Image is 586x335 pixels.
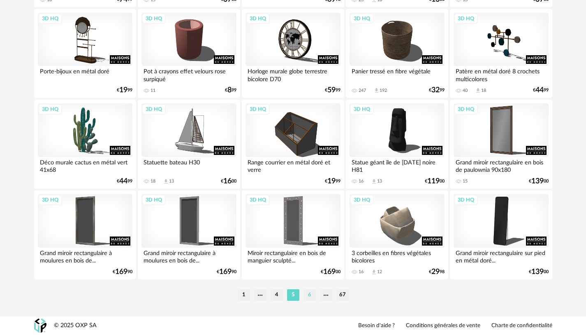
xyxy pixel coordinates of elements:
[227,87,232,93] span: 8
[142,194,166,205] div: 3D HQ
[350,157,444,173] div: Statue géant île de [DATE] noire H81
[117,87,132,93] div: € 99
[38,104,62,115] div: 3D HQ
[531,178,544,184] span: 139
[533,87,549,93] div: € 99
[223,178,232,184] span: 16
[163,178,169,185] span: Download icon
[138,190,240,279] a: 3D HQ Grand miroir rectangulaire à moulures en bois de... €16990
[246,248,340,264] div: Miroir rectangulaire en bois de manguier sculpté...
[463,178,468,184] div: 15
[431,269,440,275] span: 29
[119,178,127,184] span: 44
[336,289,349,301] li: 67
[38,157,132,173] div: Déco murale cactus en métal vert 41x68
[303,289,316,301] li: 6
[323,269,336,275] span: 169
[431,87,440,93] span: 32
[246,66,340,82] div: Horloge murale globe terrestre bicolore D70
[481,88,486,94] div: 18
[359,88,366,94] div: 247
[450,9,552,98] a: 3D HQ Patère en métal doré 8 crochets multicolores 40 Download icon 18 €4499
[377,269,382,275] div: 12
[359,178,364,184] div: 16
[225,87,236,93] div: € 99
[321,269,340,275] div: € 00
[327,87,336,93] span: 59
[529,269,549,275] div: € 00
[151,178,155,184] div: 18
[346,100,448,189] a: 3D HQ Statue géant île de [DATE] noire H81 16 Download icon 13 €11900
[34,190,136,279] a: 3D HQ Grand miroir rectangulaire à moulures en bois de... €16990
[350,248,444,264] div: 3 corbeilles en fibres végétales bicolores
[427,178,440,184] span: 119
[463,88,468,94] div: 40
[325,87,340,93] div: € 99
[141,157,236,173] div: Statuette bateau H30
[246,13,270,24] div: 3D HQ
[350,13,374,24] div: 3D HQ
[429,269,445,275] div: € 98
[38,194,62,205] div: 3D HQ
[325,178,340,184] div: € 99
[406,322,480,330] a: Conditions générales de vente
[287,289,299,301] li: 5
[38,13,62,24] div: 3D HQ
[429,87,445,93] div: € 99
[246,104,270,115] div: 3D HQ
[54,322,97,330] div: © 2025 OXP SA
[350,194,374,205] div: 3D HQ
[138,100,240,189] a: 3D HQ Statuette bateau H30 18 Download icon 13 €1600
[454,104,478,115] div: 3D HQ
[373,87,380,94] span: Download icon
[221,178,236,184] div: € 00
[350,104,374,115] div: 3D HQ
[454,13,478,24] div: 3D HQ
[346,190,448,279] a: 3D HQ 3 corbeilles en fibres végétales bicolores 16 Download icon 12 €2998
[450,190,552,279] a: 3D HQ Grand miroir rectangulaire sur pied en métal doré... €13900
[271,289,283,301] li: 4
[454,157,548,173] div: Grand miroir rectangulaire en bois de paulownia 90x180
[141,66,236,82] div: Pot à crayons effet velours rose surpiqué
[535,87,544,93] span: 44
[242,9,344,98] a: 3D HQ Horloge murale globe terrestre bicolore D70 €5999
[350,66,444,82] div: Panier tressé en fibre végétale
[34,9,136,98] a: 3D HQ Porte-bijoux en métal doré €1999
[115,269,127,275] span: 169
[142,13,166,24] div: 3D HQ
[246,157,340,173] div: Range courrier en métal doré et verre
[138,9,240,98] a: 3D HQ Pot à crayons effet velours rose surpiqué 11 €899
[529,178,549,184] div: € 00
[246,194,270,205] div: 3D HQ
[242,190,344,279] a: 3D HQ Miroir rectangulaire en bois de manguier sculpté... €16900
[454,248,548,264] div: Grand miroir rectangulaire sur pied en métal doré...
[117,178,132,184] div: € 99
[475,87,481,94] span: Download icon
[142,104,166,115] div: 3D HQ
[38,248,132,264] div: Grand miroir rectangulaire à moulures en bois de...
[219,269,232,275] span: 169
[454,194,478,205] div: 3D HQ
[377,178,382,184] div: 13
[34,319,46,333] img: OXP
[359,269,364,275] div: 16
[371,178,377,185] span: Download icon
[38,66,132,82] div: Porte-bijoux en métal doré
[151,88,155,94] div: 11
[346,9,448,98] a: 3D HQ Panier tressé en fibre végétale 247 Download icon 192 €3299
[491,322,552,330] a: Charte de confidentialité
[141,248,236,264] div: Grand miroir rectangulaire à moulures en bois de...
[531,269,544,275] span: 139
[358,322,395,330] a: Besoin d'aide ?
[371,269,377,275] span: Download icon
[454,66,548,82] div: Patère en métal doré 8 crochets multicolores
[217,269,236,275] div: € 90
[238,289,250,301] li: 1
[450,100,552,189] a: 3D HQ Grand miroir rectangulaire en bois de paulownia 90x180 15 €13900
[169,178,174,184] div: 13
[380,88,387,94] div: 192
[113,269,132,275] div: € 90
[119,87,127,93] span: 19
[34,100,136,189] a: 3D HQ Déco murale cactus en métal vert 41x68 €4499
[327,178,336,184] span: 19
